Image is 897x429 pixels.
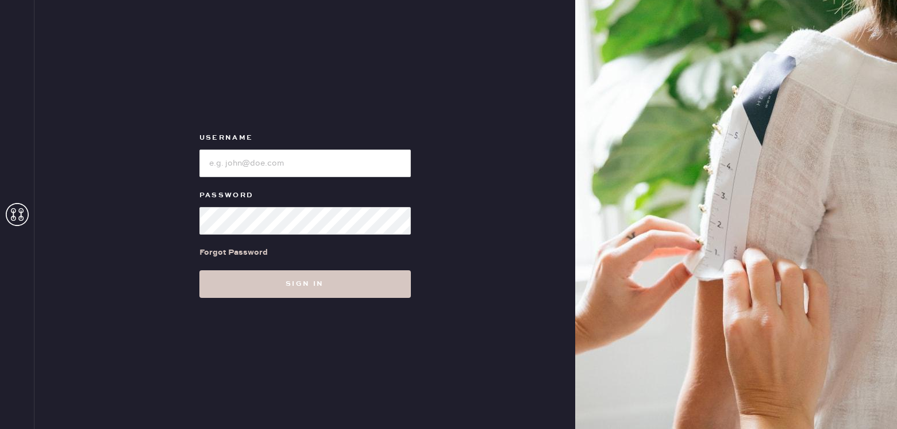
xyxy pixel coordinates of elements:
[199,235,268,270] a: Forgot Password
[199,189,411,202] label: Password
[199,131,411,145] label: Username
[199,246,268,259] div: Forgot Password
[199,270,411,298] button: Sign in
[199,150,411,177] input: e.g. john@doe.com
